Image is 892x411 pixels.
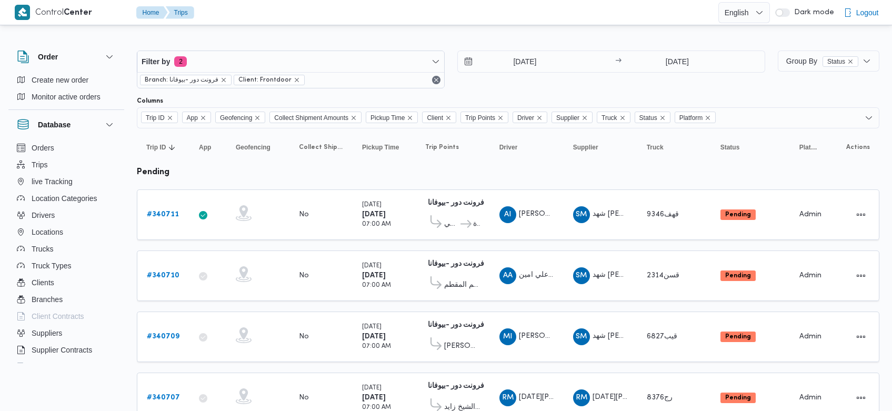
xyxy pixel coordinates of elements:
span: علي امين [PERSON_NAME] [519,272,610,278]
span: [PERSON_NAME] [519,210,579,217]
small: 07:00 AM [362,222,391,227]
span: Drivers [32,209,55,222]
span: Pending [720,270,756,281]
span: 2 active filters [174,56,187,67]
span: RM [576,389,587,406]
button: Logout [839,2,883,23]
button: Remove [430,74,443,86]
button: Devices [13,358,120,375]
button: Supplier [569,139,632,156]
div: No [299,332,309,342]
button: live Tracking [13,173,120,190]
b: [DATE] [362,211,386,218]
span: Admin [799,394,821,401]
button: Driver [495,139,558,156]
div: Mahmood Ibrahem Saaid Ibrahem [499,328,516,345]
input: Press the down key to open a popover containing a calendar. [458,51,577,72]
span: Platform [799,143,817,152]
span: Status [720,143,740,152]
span: App [187,112,198,124]
span: Clients [32,276,54,289]
a: #340711 [147,208,179,221]
button: Monitor active orders [13,88,120,105]
span: live Tracking [32,175,73,188]
span: Pending [720,209,756,220]
span: Pickup Time [370,112,405,124]
svg: Sorted in descending order [168,143,176,152]
span: Suppliers [32,327,62,339]
span: Trip Points [425,143,459,152]
span: Locations [32,226,63,238]
span: Supplier [573,143,598,152]
button: Pickup Time [358,139,410,156]
button: remove selected entity [847,58,854,65]
button: Group ByStatusremove selected entity [778,51,879,72]
button: Remove Geofencing from selection in this group [254,115,260,121]
b: [DATE] [362,394,386,401]
span: SM [576,267,587,284]
button: Remove Driver from selection in this group [536,115,543,121]
button: Remove Collect Shipment Amounts from selection in this group [350,115,357,121]
span: شهد [PERSON_NAME] [PERSON_NAME] [593,210,730,217]
span: Branch: فرونت دور -بيوفانا [145,75,218,85]
div: Shahad Mustfi Ahmad Abadah Abas Hamodah [573,267,590,284]
span: Devices [32,360,58,373]
button: remove selected entity [294,77,300,83]
span: Admin [799,211,821,218]
a: #340707 [147,392,180,404]
div: → [615,58,622,65]
a: #340710 [147,269,179,282]
span: Pickup Time [362,143,399,152]
b: فرونت دور -بيوفانا [428,260,484,267]
span: Truck [597,112,630,123]
span: Supplier [552,112,593,123]
span: Platform [679,112,703,124]
span: Trip ID [146,112,165,124]
div: Order [8,72,124,109]
div: No [299,271,309,280]
span: قهف9346 [647,211,679,218]
span: Client: Frontdoor [238,75,292,85]
span: Pending [720,393,756,403]
b: Pending [725,212,751,218]
span: Filter by [142,55,170,68]
span: [DATE][PERSON_NAME] [519,394,602,400]
b: Pending [725,273,751,279]
span: Collect Shipment Amounts [269,112,362,123]
input: Press the down key to open a popover containing a calendar. [625,51,729,72]
small: [DATE] [362,385,382,391]
button: Order [17,51,116,63]
span: MI [503,328,512,345]
div: Rmdhan Muhammad Muhammad Abadalamunam [573,389,590,406]
button: Trips [13,156,120,173]
b: Pending [725,395,751,401]
button: Status [716,139,785,156]
button: Branches [13,291,120,308]
span: Status [823,56,858,67]
span: Pickup Time [366,112,418,123]
span: Branch: فرونت دور -بيوفانا [140,75,232,85]
h3: Order [38,51,58,63]
span: Trip ID; Sorted in descending order [146,143,166,152]
button: Client Contracts [13,308,120,325]
a: #340709 [147,330,179,343]
span: Admin [799,272,821,279]
small: 07:00 AM [362,344,391,349]
b: # 340710 [147,272,179,279]
span: Status [635,112,670,123]
span: Status [827,57,845,66]
span: AI [504,206,511,223]
button: Truck [643,139,706,156]
b: فرونت دور -بيوفانا [428,322,484,328]
span: شهد [PERSON_NAME] [PERSON_NAME] [593,272,730,278]
span: Dark mode [790,8,834,17]
span: قيب6827 [647,333,677,340]
small: [DATE] [362,202,382,208]
b: [DATE] [362,272,386,279]
button: App [195,139,221,156]
span: Location Categories [32,192,97,205]
button: Create new order [13,72,120,88]
div: Abadalrahamun Ibrahem Jad Ibrahem [499,206,516,223]
span: رج8376 [647,394,673,401]
span: Branches [32,293,63,306]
